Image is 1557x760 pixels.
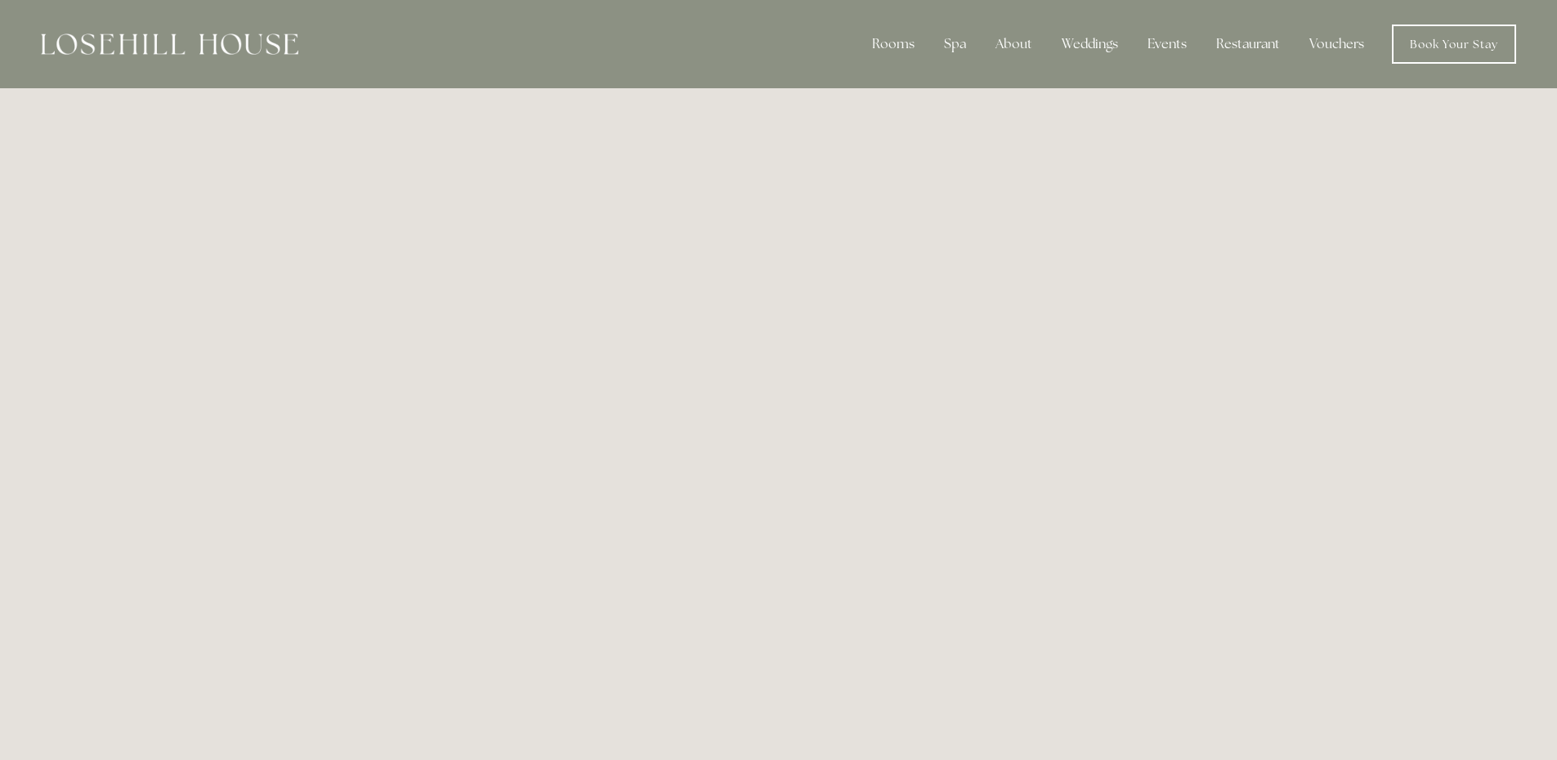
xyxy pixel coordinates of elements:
a: Book Your Stay [1392,25,1516,64]
div: Events [1134,28,1200,60]
div: Spa [931,28,979,60]
div: Weddings [1049,28,1131,60]
img: Losehill House [41,34,298,55]
a: Vouchers [1296,28,1377,60]
div: About [982,28,1045,60]
div: Restaurant [1203,28,1293,60]
div: Rooms [859,28,928,60]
